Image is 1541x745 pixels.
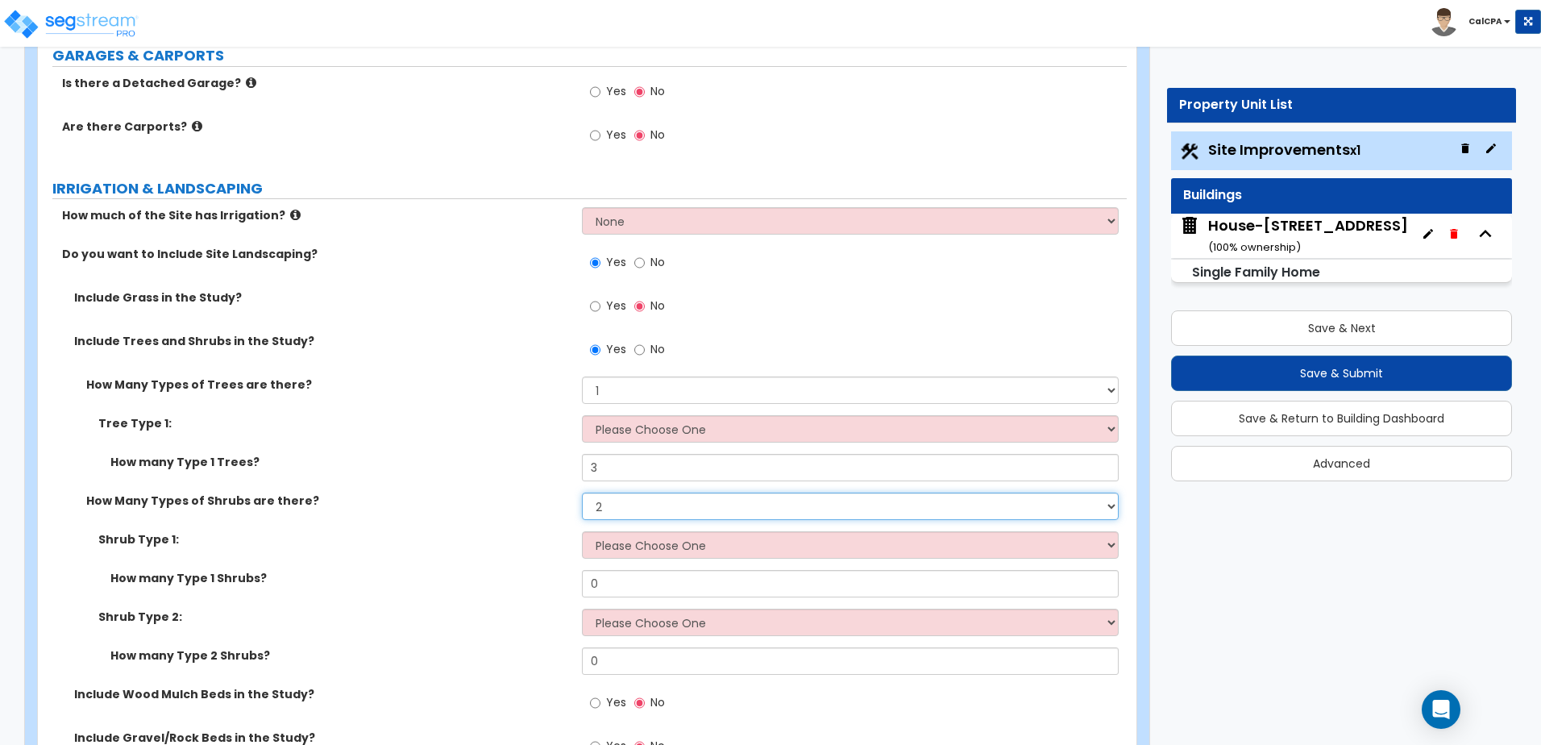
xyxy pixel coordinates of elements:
[52,45,1127,66] label: GARAGES & CARPORTS
[1208,239,1301,255] small: ( 100 % ownership)
[590,341,600,359] input: Yes
[634,83,645,101] input: No
[290,209,301,221] i: click for more info!
[634,254,645,272] input: No
[650,83,665,99] span: No
[62,75,570,91] label: Is there a Detached Garage?
[634,127,645,144] input: No
[1171,356,1512,391] button: Save & Submit
[590,298,600,315] input: Yes
[650,298,665,314] span: No
[86,377,570,393] label: How Many Types of Trees are there?
[634,694,645,712] input: No
[1179,215,1408,256] span: House-122 Paddock Ave
[650,341,665,357] span: No
[74,333,570,349] label: Include Trees and Shrubs in the Study?
[1171,401,1512,436] button: Save & Return to Building Dashboard
[606,341,626,357] span: Yes
[1179,215,1200,236] img: building.svg
[590,254,600,272] input: Yes
[98,415,570,431] label: Tree Type 1:
[606,298,626,314] span: Yes
[86,493,570,509] label: How Many Types of Shrubs are there?
[74,686,570,702] label: Include Wood Mulch Beds in the Study?
[98,531,570,547] label: Shrub Type 1:
[1171,310,1512,346] button: Save & Next
[634,341,645,359] input: No
[1422,690,1460,729] div: Open Intercom Messenger
[590,694,600,712] input: Yes
[590,127,600,144] input: Yes
[62,119,570,135] label: Are there Carports?
[2,8,139,40] img: logo_pro_r.png
[98,609,570,625] label: Shrub Type 2:
[606,254,626,270] span: Yes
[110,454,570,470] label: How many Type 1 Trees?
[1179,96,1504,114] div: Property Unit List
[634,298,645,315] input: No
[650,254,665,270] span: No
[192,120,202,132] i: click for more info!
[1171,446,1512,481] button: Advanced
[650,127,665,143] span: No
[606,127,626,143] span: Yes
[1430,8,1458,36] img: avatar.png
[1208,139,1360,160] span: Site Improvements
[1468,15,1502,27] b: CalCPA
[1179,141,1200,162] img: Construction.png
[1350,142,1360,159] small: x1
[606,694,626,710] span: Yes
[110,570,570,586] label: How many Type 1 Shrubs?
[246,77,256,89] i: click for more info!
[110,647,570,664] label: How many Type 2 Shrubs?
[62,207,570,223] label: How much of the Site has Irrigation?
[590,83,600,101] input: Yes
[1183,186,1500,205] div: Buildings
[606,83,626,99] span: Yes
[74,289,570,306] label: Include Grass in the Study?
[52,178,1127,199] label: IRRIGATION & LANDSCAPING
[1192,263,1320,281] small: Single Family Home
[1208,215,1408,256] div: House-[STREET_ADDRESS]
[62,246,570,262] label: Do you want to Include Site Landscaping?
[650,694,665,710] span: No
